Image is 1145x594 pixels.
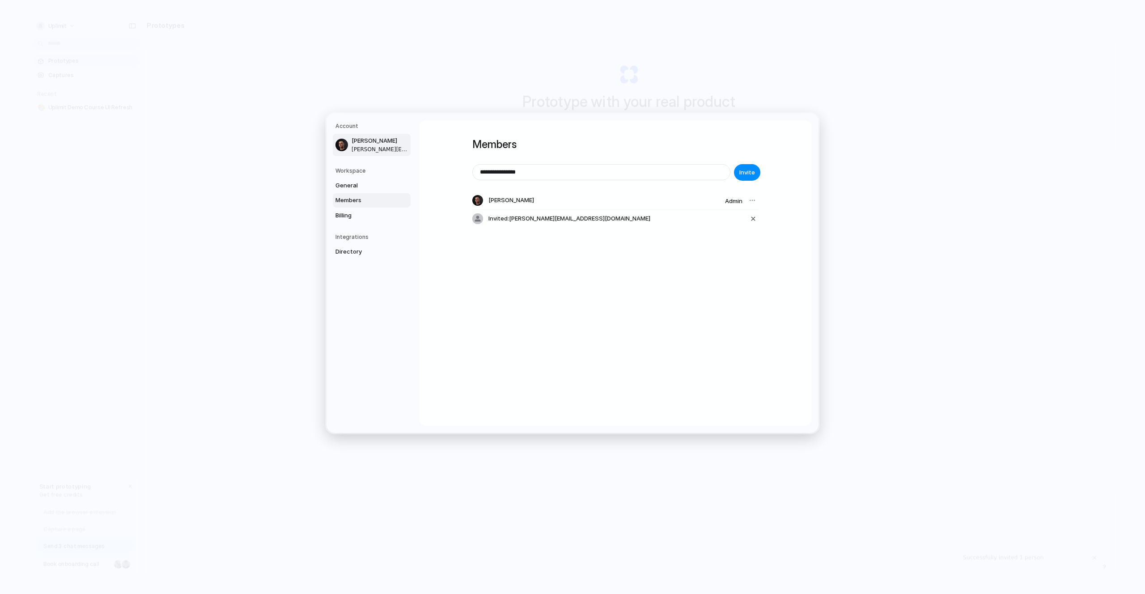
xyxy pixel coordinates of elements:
span: Invited: [PERSON_NAME][EMAIL_ADDRESS][DOMAIN_NAME] [488,215,650,224]
span: Admin [725,197,742,204]
a: Directory [333,245,411,259]
span: Members [335,196,393,205]
h1: Members [472,136,759,153]
span: Billing [335,211,393,220]
span: [PERSON_NAME][EMAIL_ADDRESS][DOMAIN_NAME] [352,145,409,153]
span: Directory [335,247,393,256]
button: Invite [734,164,760,181]
h5: Account [335,122,411,130]
span: Invite [739,168,755,177]
span: [PERSON_NAME] [352,136,409,145]
h5: Integrations [335,233,411,241]
span: General [335,181,393,190]
a: [PERSON_NAME][PERSON_NAME][EMAIL_ADDRESS][DOMAIN_NAME] [333,134,411,156]
a: Billing [333,208,411,223]
h5: Workspace [335,167,411,175]
a: Members [333,193,411,208]
span: [PERSON_NAME] [488,196,534,205]
a: General [333,178,411,193]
